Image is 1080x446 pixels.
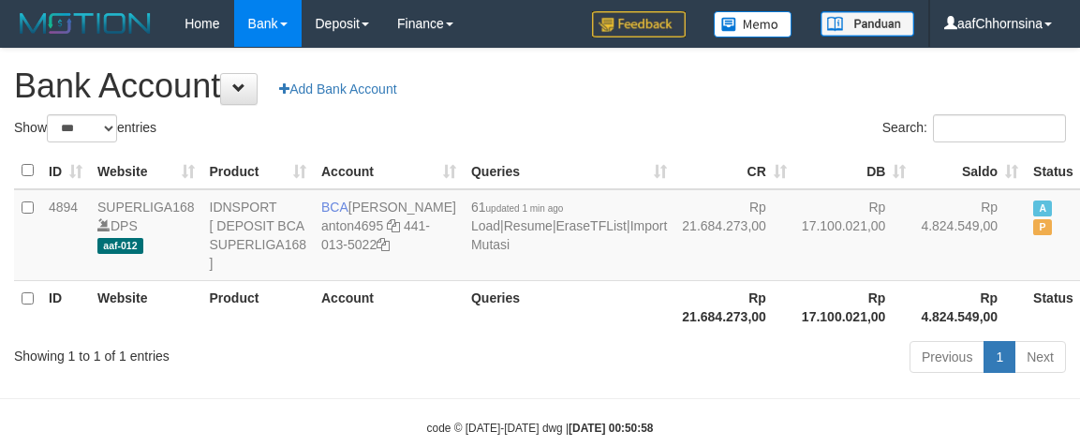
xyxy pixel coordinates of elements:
[14,114,156,142] label: Show entries
[97,238,143,254] span: aaf-012
[41,153,90,189] th: ID: activate to sort column ascending
[471,218,500,233] a: Load
[14,9,156,37] img: MOTION_logo.png
[1033,201,1052,216] span: Active
[714,11,792,37] img: Button%20Memo.svg
[556,218,627,233] a: EraseTFList
[933,114,1066,142] input: Search:
[427,422,654,435] small: code © [DATE]-[DATE] dwg |
[794,153,914,189] th: DB: activate to sort column ascending
[202,153,315,189] th: Product: activate to sort column ascending
[464,153,674,189] th: Queries: activate to sort column ascending
[90,189,202,281] td: DPS
[794,280,914,334] th: Rp 17.100.021,00
[471,218,667,252] a: Import Mutasi
[464,280,674,334] th: Queries
[202,189,315,281] td: IDNSPORT [ DEPOSIT BCA SUPERLIGA168 ]
[97,200,195,215] a: SUPERLIGA168
[314,280,464,334] th: Account
[486,203,564,214] span: updated 1 min ago
[674,280,794,334] th: Rp 21.684.273,00
[14,67,1066,105] h1: Bank Account
[41,189,90,281] td: 4894
[913,153,1026,189] th: Saldo: activate to sort column ascending
[321,218,383,233] a: anton4695
[1014,341,1066,373] a: Next
[674,189,794,281] td: Rp 21.684.273,00
[314,153,464,189] th: Account: activate to sort column ascending
[1033,219,1052,235] span: Paused
[471,200,667,252] span: | | |
[504,218,553,233] a: Resume
[794,189,914,281] td: Rp 17.100.021,00
[821,11,914,37] img: panduan.png
[913,280,1026,334] th: Rp 4.824.549,00
[913,189,1026,281] td: Rp 4.824.549,00
[569,422,653,435] strong: [DATE] 00:50:58
[387,218,400,233] a: Copy anton4695 to clipboard
[592,11,686,37] img: Feedback.jpg
[90,153,202,189] th: Website: activate to sort column ascending
[910,341,984,373] a: Previous
[471,200,563,215] span: 61
[377,237,390,252] a: Copy 4410135022 to clipboard
[321,200,348,215] span: BCA
[674,153,794,189] th: CR: activate to sort column ascending
[267,73,408,105] a: Add Bank Account
[47,114,117,142] select: Showentries
[314,189,464,281] td: [PERSON_NAME] 441-013-5022
[882,114,1066,142] label: Search:
[984,341,1015,373] a: 1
